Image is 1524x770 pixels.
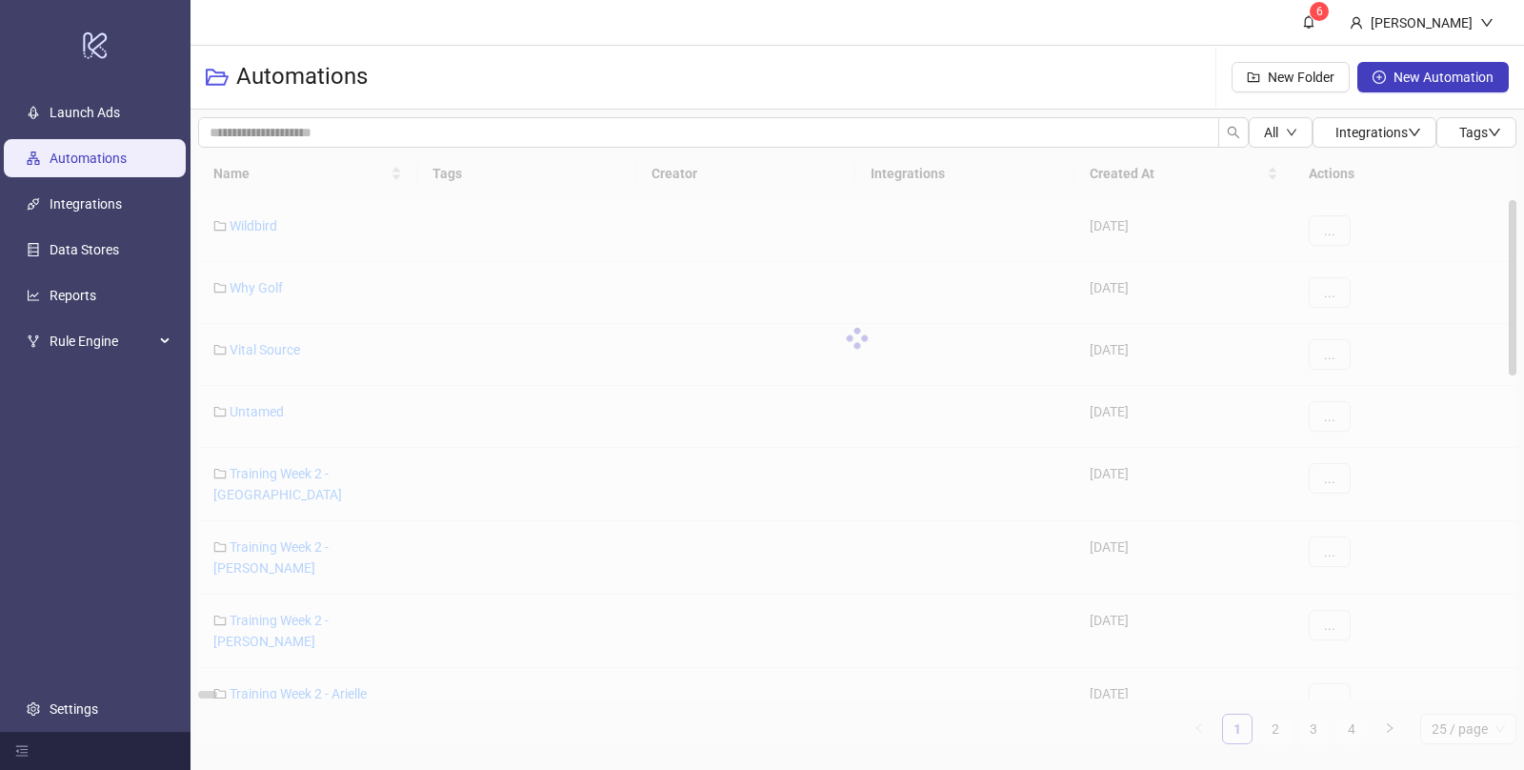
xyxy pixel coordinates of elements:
span: plus-circle [1373,71,1386,84]
a: Data Stores [50,242,119,257]
a: Integrations [50,196,122,212]
button: Alldown [1249,117,1313,148]
span: user [1350,16,1363,30]
button: New Automation [1357,62,1509,92]
span: down [1408,126,1421,139]
span: fork [27,334,40,348]
a: Reports [50,288,96,303]
span: menu-fold [15,744,29,758]
sup: 6 [1310,2,1329,21]
span: Tags [1459,125,1501,140]
h3: Automations [236,62,368,92]
span: New Automation [1394,70,1494,85]
button: Integrationsdown [1313,117,1436,148]
span: down [1488,126,1501,139]
span: down [1286,127,1297,138]
button: Tagsdown [1436,117,1516,148]
span: search [1227,126,1240,139]
span: bell [1302,15,1315,29]
div: [PERSON_NAME] [1363,12,1480,33]
span: folder-open [206,66,229,89]
span: down [1480,16,1494,30]
button: New Folder [1232,62,1350,92]
span: Rule Engine [50,322,154,360]
span: 6 [1316,5,1323,18]
span: Integrations [1335,125,1421,140]
span: New Folder [1268,70,1334,85]
a: Automations [50,151,127,166]
span: folder-add [1247,71,1260,84]
a: Launch Ads [50,105,120,120]
span: All [1264,125,1278,140]
a: Settings [50,701,98,717]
